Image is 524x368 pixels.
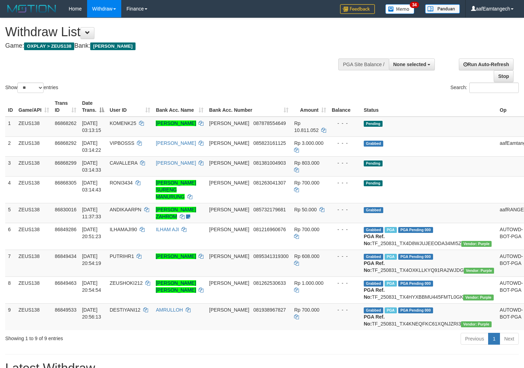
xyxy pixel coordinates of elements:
[385,281,397,287] span: Marked by aafRornrotha
[52,97,79,117] th: Trans ID: activate to sort column ascending
[494,70,514,82] a: Stop
[156,307,183,313] a: AMRULLOH
[5,250,16,276] td: 7
[110,180,133,186] span: RONI3434
[110,120,136,126] span: KOMENK25
[463,295,493,300] span: Vendor URL: https://trx4.1velocity.biz
[110,307,140,313] span: DESTIYANI12
[332,140,358,147] div: - - -
[209,160,249,166] span: [PERSON_NAME]
[364,260,385,273] b: PGA Ref. No:
[364,234,385,246] b: PGA Ref. No:
[156,120,196,126] a: [PERSON_NAME]
[24,42,74,50] span: OXPLAY > ZEUS138
[425,4,460,14] img: panduan.png
[364,307,383,313] span: Grabbed
[340,4,375,14] img: Feedback.jpg
[55,227,76,232] span: 86849286
[5,136,16,156] td: 2
[461,333,488,345] a: Previous
[364,254,383,260] span: Grabbed
[500,333,519,345] a: Next
[253,253,288,259] span: Copy 0895341319300 to clipboard
[385,227,397,233] span: Marked by aafRornrotha
[79,97,107,117] th: Date Trans.: activate to sort column descending
[364,121,383,127] span: Pending
[55,253,76,259] span: 86849434
[90,42,135,50] span: [PERSON_NAME]
[153,97,206,117] th: Bank Acc. Name: activate to sort column ascending
[332,206,358,213] div: - - -
[16,176,52,203] td: ZEUS138
[82,207,101,219] span: [DATE] 11:37:33
[16,117,52,137] td: ZEUS138
[5,176,16,203] td: 4
[294,160,319,166] span: Rp 803.000
[253,227,286,232] span: Copy 081216960676 to clipboard
[459,58,514,70] a: Run Auto-Refresh
[16,97,52,117] th: Game/API: activate to sort column ascending
[156,140,196,146] a: [PERSON_NAME]
[16,136,52,156] td: ZEUS138
[209,207,249,212] span: [PERSON_NAME]
[253,207,286,212] span: Copy 085732179681 to clipboard
[110,140,134,146] span: VIPBOSSS
[294,253,319,259] span: Rp 608.000
[82,120,101,133] span: [DATE] 03:13:15
[110,227,137,232] span: ILHAMAJI90
[82,280,101,293] span: [DATE] 20:54:54
[5,97,16,117] th: ID
[16,250,52,276] td: ZEUS138
[16,203,52,223] td: ZEUS138
[291,97,329,117] th: Amount: activate to sort column ascending
[364,281,383,287] span: Grabbed
[332,226,358,233] div: - - -
[488,333,500,345] a: 1
[5,203,16,223] td: 5
[364,180,383,186] span: Pending
[294,307,319,313] span: Rp 700.000
[82,227,101,239] span: [DATE] 20:51:23
[209,280,249,286] span: [PERSON_NAME]
[17,83,44,93] select: Showentries
[361,276,497,303] td: TF_250831_TX4HYXBBMU445FMTL0GK
[5,303,16,330] td: 9
[294,207,317,212] span: Rp 50.000
[5,223,16,250] td: 6
[385,4,415,14] img: Button%20Memo.svg
[464,268,494,274] span: Vendor URL: https://trx4.1velocity.biz
[16,156,52,176] td: ZEUS138
[294,140,323,146] span: Rp 3.000.000
[5,42,342,49] h4: Game: Bank:
[55,307,76,313] span: 86849533
[385,254,397,260] span: Marked by aafRornrotha
[156,160,196,166] a: [PERSON_NAME]
[82,180,101,193] span: [DATE] 03:14:43
[389,58,435,70] button: None selected
[364,207,383,213] span: Grabbed
[110,160,138,166] span: CAVALLERA
[55,140,76,146] span: 86868292
[209,253,249,259] span: [PERSON_NAME]
[5,156,16,176] td: 3
[294,227,319,232] span: Rp 700.000
[253,140,286,146] span: Copy 085823161125 to clipboard
[294,280,323,286] span: Rp 1.000.000
[82,307,101,320] span: [DATE] 20:56:13
[55,280,76,286] span: 86849463
[294,180,319,186] span: Rp 700.000
[156,180,196,199] a: [PERSON_NAME] SURENG MANURUNG
[16,223,52,250] td: ZEUS138
[398,227,433,233] span: PGA Pending
[156,227,179,232] a: ILHAM AJI
[209,140,249,146] span: [PERSON_NAME]
[253,160,286,166] span: Copy 081381004903 to clipboard
[364,227,383,233] span: Grabbed
[361,97,497,117] th: Status
[5,276,16,303] td: 8
[364,287,385,300] b: PGA Ref. No:
[332,120,358,127] div: - - -
[82,160,101,173] span: [DATE] 03:14:33
[206,97,291,117] th: Bank Acc. Number: activate to sort column ascending
[5,83,58,93] label: Show entries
